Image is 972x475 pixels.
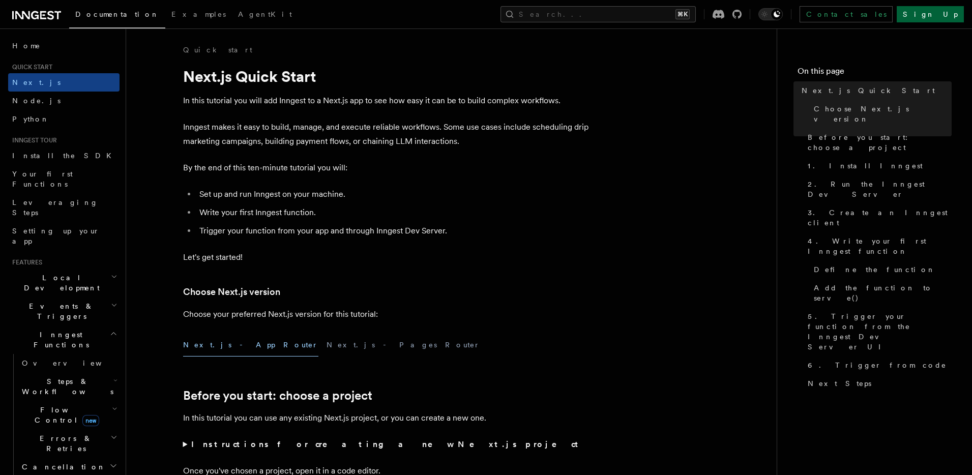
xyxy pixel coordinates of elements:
a: 6. Trigger from code [804,356,952,374]
li: Set up and run Inngest on your machine. [196,187,590,201]
a: AgentKit [232,3,298,27]
span: 2. Run the Inngest Dev Server [808,179,952,199]
a: Setting up your app [8,222,120,250]
summary: Instructions for creating a new Next.js project [183,437,590,452]
button: Flow Controlnew [18,401,120,429]
span: new [82,415,99,426]
span: Examples [171,10,226,18]
a: Documentation [69,3,165,28]
a: Your first Functions [8,165,120,193]
span: Overview [22,359,127,367]
h1: Next.js Quick Start [183,67,590,85]
p: Inngest makes it easy to build, manage, and execute reliable workflows. Some use cases include sc... [183,120,590,149]
li: Trigger your function from your app and through Inngest Dev Server. [196,224,590,238]
button: Next.js - App Router [183,334,318,357]
span: Node.js [12,97,61,105]
span: Errors & Retries [18,433,110,454]
p: In this tutorial you can use any existing Next.js project, or you can create a new one. [183,411,590,425]
a: Install the SDK [8,146,120,165]
a: Choose Next.js version [810,100,952,128]
a: Add the function to serve() [810,279,952,307]
a: 4. Write your first Inngest function [804,232,952,260]
span: Steps & Workflows [18,376,113,397]
button: Steps & Workflows [18,372,120,401]
a: 5. Trigger your function from the Inngest Dev Server UI [804,307,952,356]
a: Define the function [810,260,952,279]
span: Features [8,258,42,266]
a: Before you start: choose a project [183,389,372,403]
span: 5. Trigger your function from the Inngest Dev Server UI [808,311,952,352]
span: Setting up your app [12,227,100,245]
span: Add the function to serve() [814,283,952,303]
span: 4. Write your first Inngest function [808,236,952,256]
p: In this tutorial you will add Inngest to a Next.js app to see how easy it can be to build complex... [183,94,590,108]
button: Search...⌘K [500,6,696,22]
a: Choose Next.js version [183,285,280,299]
span: Events & Triggers [8,301,111,321]
button: Local Development [8,269,120,297]
button: Errors & Retries [18,429,120,458]
button: Inngest Functions [8,325,120,354]
a: Home [8,37,120,55]
strong: Instructions for creating a new Next.js project [191,439,582,449]
a: Overview [18,354,120,372]
span: AgentKit [238,10,292,18]
a: Next.js [8,73,120,92]
a: Sign Up [897,6,964,22]
span: Leveraging Steps [12,198,98,217]
span: Local Development [8,273,111,293]
span: Inngest tour [8,136,57,144]
h4: On this page [798,65,952,81]
a: 2. Run the Inngest Dev Server [804,175,952,203]
a: 1. Install Inngest [804,157,952,175]
p: Choose your preferred Next.js version for this tutorial: [183,307,590,321]
span: 1. Install Inngest [808,161,923,171]
span: Next.js [12,78,61,86]
span: Python [12,115,49,123]
a: 3. Create an Inngest client [804,203,952,232]
button: Events & Triggers [8,297,120,325]
p: By the end of this ten-minute tutorial you will: [183,161,590,175]
span: Your first Functions [12,170,73,188]
span: Define the function [814,264,935,275]
span: Choose Next.js version [814,104,952,124]
span: Quick start [8,63,52,71]
button: Next.js - Pages Router [327,334,480,357]
a: Before you start: choose a project [804,128,952,157]
span: Home [12,41,41,51]
span: Cancellation [18,462,106,472]
a: Next.js Quick Start [798,81,952,100]
a: Python [8,110,120,128]
span: Before you start: choose a project [808,132,952,153]
a: Leveraging Steps [8,193,120,222]
span: Next.js Quick Start [802,85,935,96]
a: Next Steps [804,374,952,393]
span: Documentation [75,10,159,18]
a: Quick start [183,45,252,55]
span: 6. Trigger from code [808,360,947,370]
span: 3. Create an Inngest client [808,207,952,228]
kbd: ⌘K [675,9,690,19]
span: Next Steps [808,378,871,389]
span: Flow Control [18,405,112,425]
p: Let's get started! [183,250,590,264]
span: Install the SDK [12,152,117,160]
a: Contact sales [800,6,893,22]
a: Node.js [8,92,120,110]
li: Write your first Inngest function. [196,205,590,220]
button: Toggle dark mode [758,8,783,20]
a: Examples [165,3,232,27]
span: Inngest Functions [8,330,110,350]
